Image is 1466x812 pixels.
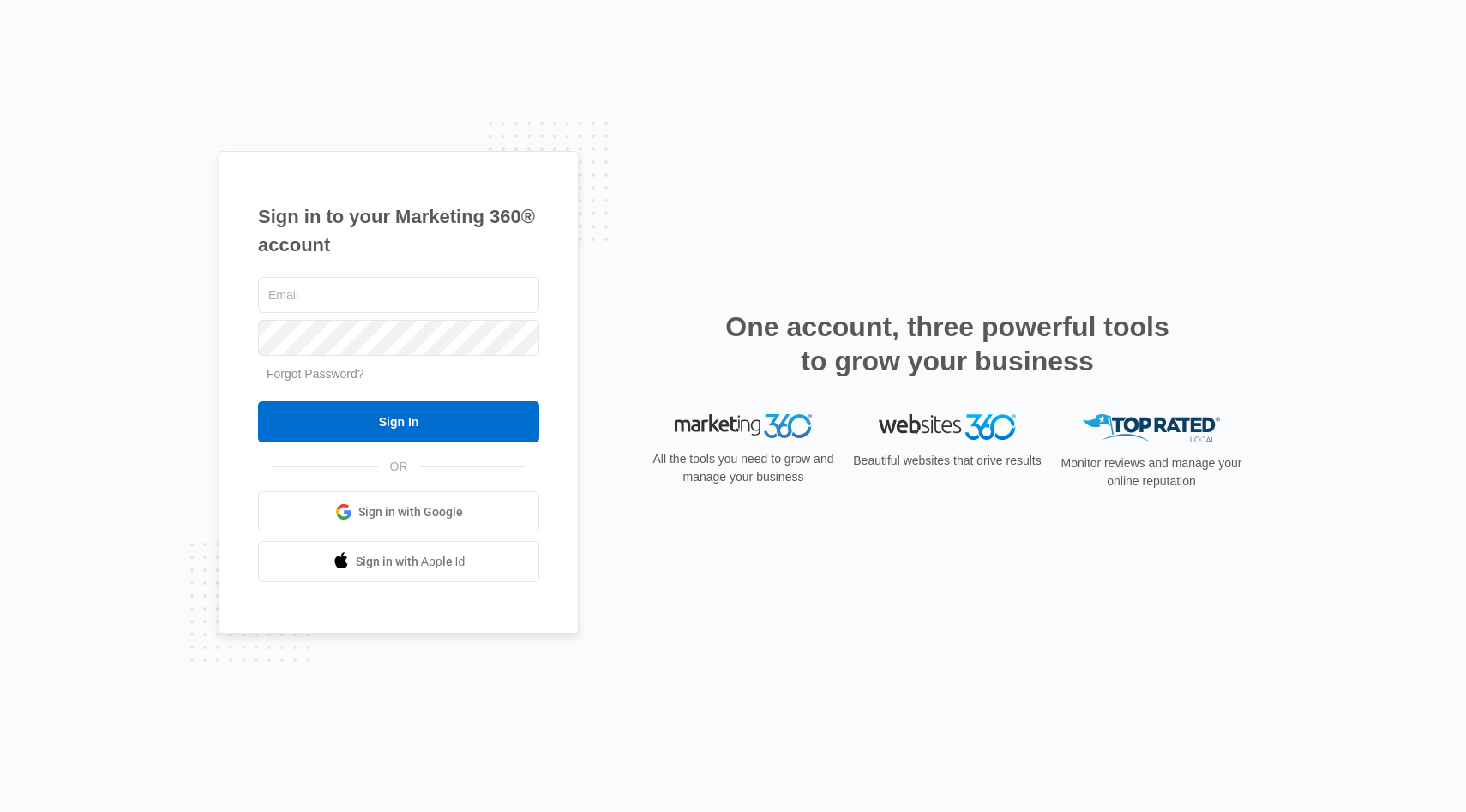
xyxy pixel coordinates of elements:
a: Sign in with Google [258,491,539,532]
span: OR [378,458,420,476]
a: Forgot Password? [267,367,364,381]
p: Monitor reviews and manage your online reputation [1055,454,1247,490]
h2: One account, three powerful tools to grow your business [720,310,1175,378]
p: Beautiful websites that drive results [851,452,1043,470]
img: Top Rated Local [1083,414,1220,442]
input: Email [258,277,539,313]
img: Marketing 360 [675,414,812,438]
input: Sign In [258,401,539,442]
span: Sign in with Google [358,503,463,521]
img: Websites 360 [879,414,1016,439]
p: All the tools you need to grow and manage your business [647,450,839,486]
a: Sign in with Apple Id [258,541,539,582]
span: Sign in with Apple Id [356,553,466,571]
h1: Sign in to your Marketing 360® account [258,202,539,259]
